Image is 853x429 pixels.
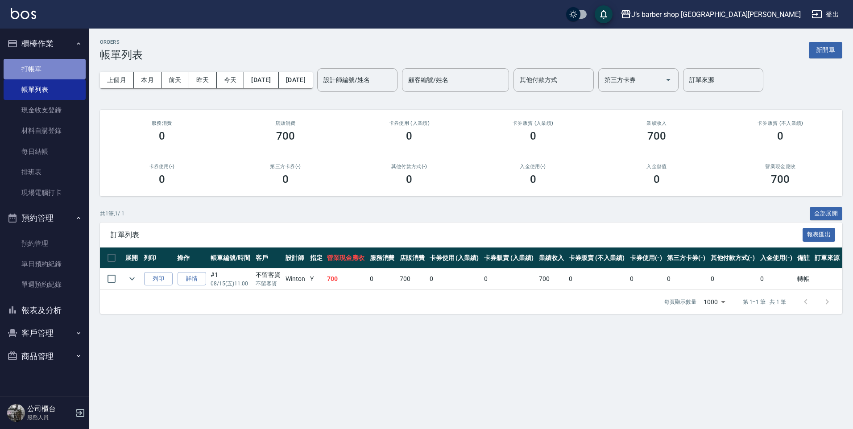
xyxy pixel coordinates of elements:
[795,268,812,289] td: 轉帳
[708,268,758,289] td: 0
[398,247,427,268] th: 店販消費
[159,130,165,142] h3: 0
[537,247,567,268] th: 業績收入
[7,404,25,422] img: Person
[308,268,325,289] td: Y
[758,247,795,268] th: 入金使用(-)
[665,268,708,289] td: 0
[141,247,175,268] th: 列印
[628,247,665,268] th: 卡券使用(-)
[665,247,708,268] th: 第三方卡券(-)
[4,32,86,55] button: 櫃檯作業
[631,9,801,20] div: J’s barber shop [GEOGRAPHIC_DATA][PERSON_NAME]
[567,268,628,289] td: 0
[4,120,86,141] a: 材料自購登錄
[134,72,161,88] button: 本月
[567,247,628,268] th: 卡券販賣 (不入業績)
[283,268,308,289] td: Winton
[795,247,812,268] th: 備註
[325,268,367,289] td: 700
[427,247,482,268] th: 卡券使用 (入業績)
[530,130,536,142] h3: 0
[482,247,537,268] th: 卡券販賣 (入業績)
[368,268,398,289] td: 0
[111,231,803,239] span: 訂單列表
[100,210,124,218] p: 共 1 筆, 1 / 1
[729,120,832,126] h2: 卡券販賣 (不入業績)
[256,280,281,288] p: 不留客資
[144,272,173,286] button: 列印
[482,164,584,169] h2: 入金使用(-)
[803,228,836,242] button: 報表匯出
[803,230,836,239] a: 報表匯出
[809,42,842,58] button: 新開單
[178,272,206,286] a: 詳情
[217,72,244,88] button: 今天
[27,413,73,421] p: 服務人員
[605,164,708,169] h2: 入金儲值
[808,6,842,23] button: 登出
[406,130,412,142] h3: 0
[4,206,86,230] button: 預約管理
[4,233,86,254] a: 預約管理
[4,59,86,79] a: 打帳單
[4,141,86,162] a: 每日結帳
[189,72,217,88] button: 昨天
[708,247,758,268] th: 其他付款方式(-)
[208,247,253,268] th: 帳單編號/時間
[700,290,729,314] div: 1000
[11,8,36,19] img: Logo
[4,274,86,295] a: 單週預約紀錄
[628,268,665,289] td: 0
[4,322,86,345] button: 客戶管理
[308,247,325,268] th: 指定
[661,73,675,87] button: Open
[809,45,842,54] a: 新開單
[729,164,832,169] h2: 營業現金應收
[812,247,842,268] th: 訂單來源
[211,280,251,288] p: 08/15 (五) 11:00
[159,173,165,186] h3: 0
[537,268,567,289] td: 700
[777,130,783,142] h3: 0
[4,345,86,368] button: 商品管理
[276,130,295,142] h3: 700
[810,207,843,221] button: 全部展開
[482,120,584,126] h2: 卡券販賣 (入業績)
[427,268,482,289] td: 0
[358,164,460,169] h2: 其他付款方式(-)
[482,268,537,289] td: 0
[4,299,86,322] button: 報表及分析
[4,79,86,100] a: 帳單列表
[368,247,398,268] th: 服務消費
[743,298,786,306] p: 第 1–1 筆 共 1 筆
[100,49,143,61] h3: 帳單列表
[4,162,86,182] a: 排班表
[161,72,189,88] button: 前天
[175,247,208,268] th: 操作
[4,100,86,120] a: 現金收支登錄
[654,173,660,186] h3: 0
[27,404,73,413] h5: 公司櫃台
[664,298,696,306] p: 每頁顯示數量
[758,268,795,289] td: 0
[530,173,536,186] h3: 0
[123,247,141,268] th: 展開
[647,130,666,142] h3: 700
[253,247,283,268] th: 客戶
[605,120,708,126] h2: 業績收入
[358,120,460,126] h2: 卡券使用 (入業績)
[100,39,143,45] h2: ORDERS
[234,164,336,169] h2: 第三方卡券(-)
[208,268,253,289] td: #1
[100,72,134,88] button: 上個月
[125,272,139,285] button: expand row
[406,173,412,186] h3: 0
[282,173,289,186] h3: 0
[244,72,278,88] button: [DATE]
[234,120,336,126] h2: 店販消費
[4,254,86,274] a: 單日預約紀錄
[771,173,790,186] h3: 700
[398,268,427,289] td: 700
[279,72,313,88] button: [DATE]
